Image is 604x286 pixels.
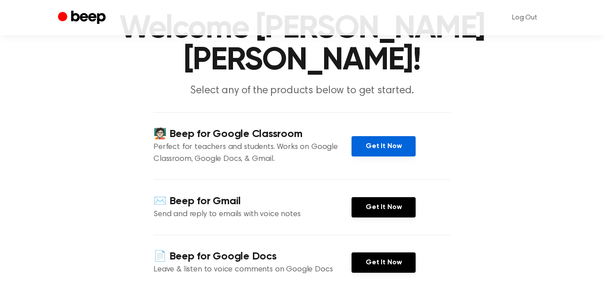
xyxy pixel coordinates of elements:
a: Get It Now [352,252,416,273]
a: Get It Now [352,197,416,217]
p: Send and reply to emails with voice notes [153,209,352,221]
a: Get It Now [352,136,416,156]
h4: 🧑🏻‍🏫 Beep for Google Classroom [153,127,352,141]
a: Beep [58,9,108,27]
h4: ✉️ Beep for Gmail [153,194,352,209]
p: Leave & listen to voice comments on Google Docs [153,264,352,276]
a: Log Out [503,7,546,28]
p: Select any of the products below to get started. [132,84,472,98]
h1: Welcome [PERSON_NAME] [PERSON_NAME]! [76,13,528,76]
p: Perfect for teachers and students. Works on Google Classroom, Google Docs, & Gmail. [153,141,352,165]
h4: 📄 Beep for Google Docs [153,249,352,264]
